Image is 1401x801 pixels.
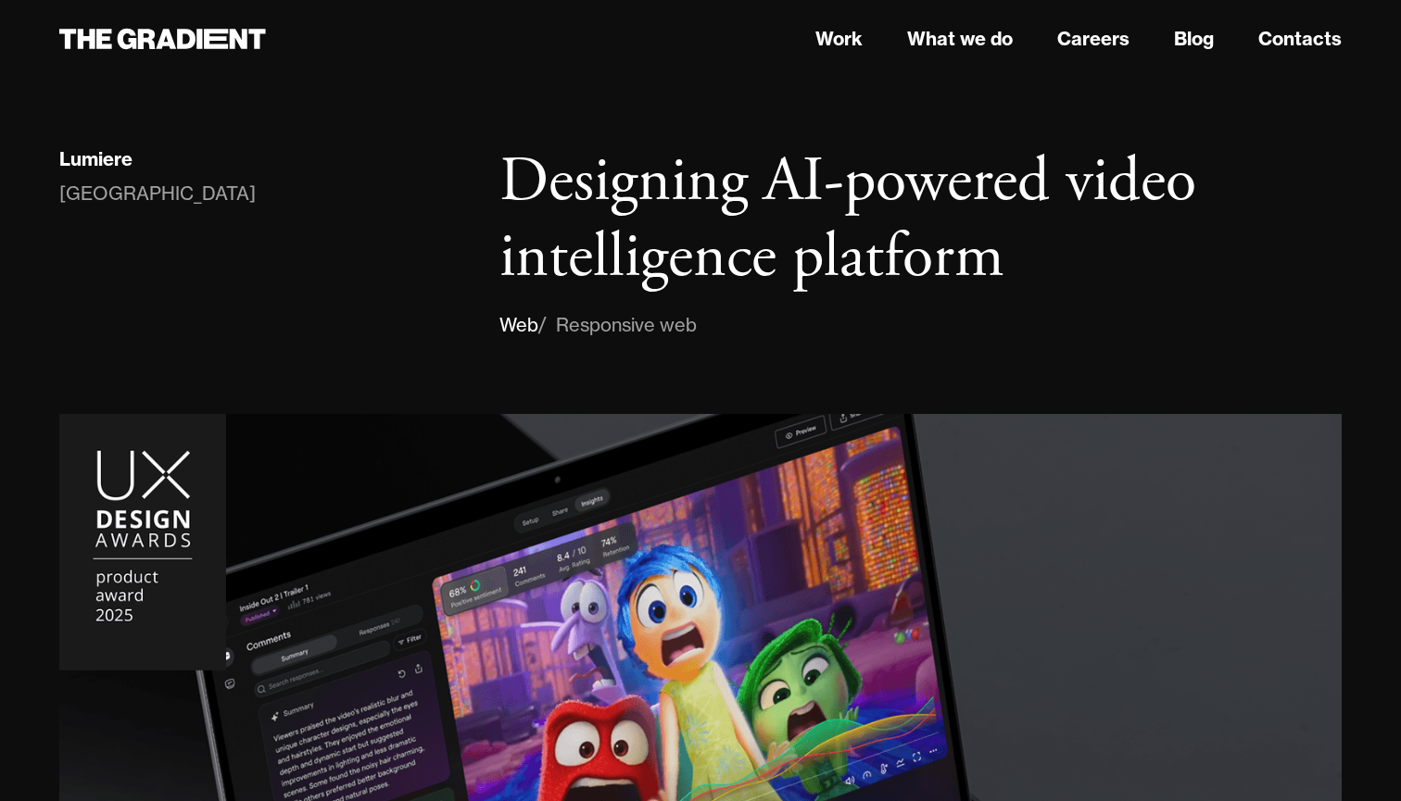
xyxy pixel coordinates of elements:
[499,310,538,340] div: Web
[1258,25,1342,53] a: Contacts
[907,25,1013,53] a: What we do
[815,25,863,53] a: Work
[59,179,256,208] div: [GEOGRAPHIC_DATA]
[538,310,697,340] div: / Responsive web
[1174,25,1214,53] a: Blog
[499,144,1342,295] h1: Designing AI-powered video intelligence platform
[59,147,133,171] div: Lumiere
[1057,25,1130,53] a: Careers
